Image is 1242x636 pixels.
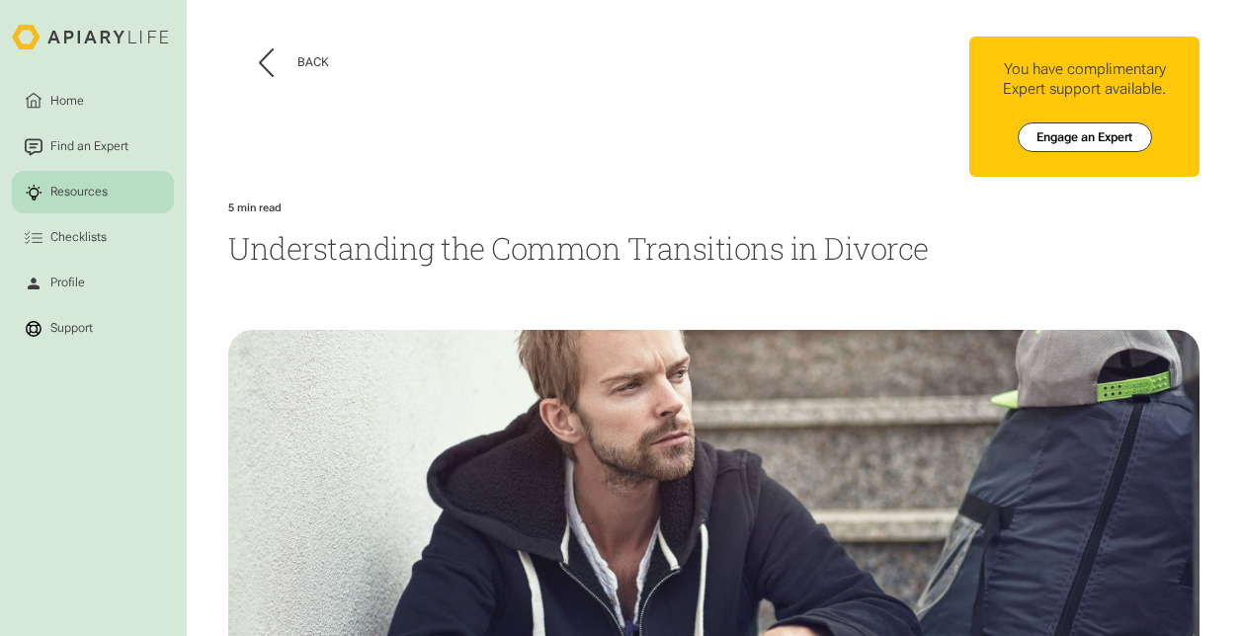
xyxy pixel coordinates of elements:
a: Profile [12,262,174,304]
div: You have complimentary Expert support available. [981,60,1188,98]
button: Back [259,48,330,77]
a: Home [12,80,174,122]
a: Checklists [12,216,174,259]
div: Back [297,55,329,70]
div: Home [47,92,87,110]
div: 5 min read [228,201,282,214]
div: Profile [47,275,88,292]
a: Engage an Expert [1018,122,1152,152]
div: Find an Expert [47,138,131,156]
a: Find an Expert [12,125,174,168]
div: Checklists [47,229,110,247]
h1: Understanding the Common Transitions in Divorce [228,228,1200,269]
a: Resources [12,171,174,213]
div: Support [47,320,96,338]
div: Resources [47,184,111,201]
a: Support [12,307,174,350]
